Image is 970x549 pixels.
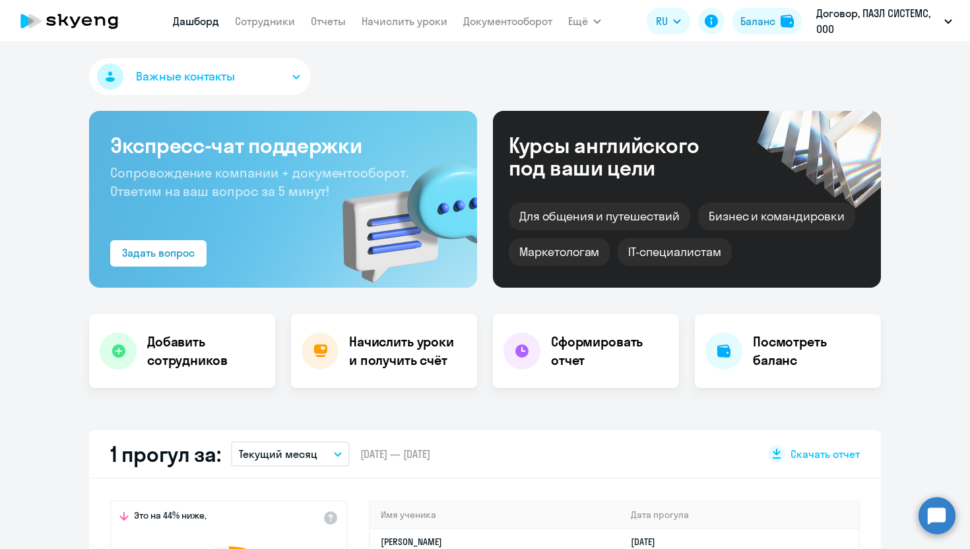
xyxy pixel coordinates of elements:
[631,536,666,548] a: [DATE]
[360,447,430,461] span: [DATE] — [DATE]
[509,134,734,179] div: Курсы английского под ваши цели
[110,240,207,267] button: Задать вопрос
[89,58,311,95] button: Важные контакты
[122,245,195,261] div: Задать вопрос
[370,501,620,529] th: Имя ученика
[509,238,610,266] div: Маркетологам
[147,333,265,370] h4: Добавить сотрудников
[551,333,668,370] h4: Сформировать отчет
[136,68,235,85] span: Важные контакты
[311,15,346,28] a: Отчеты
[110,132,456,158] h3: Экспресс-чат поддержки
[110,441,220,467] h2: 1 прогул за:
[698,203,855,230] div: Бизнес и командировки
[732,8,802,34] button: Балансbalance
[810,5,959,37] button: Договор, ПАЗЛ СИСТЕМС, ООО
[362,15,447,28] a: Начислить уроки
[110,164,408,199] span: Сопровождение компании + документооборот. Ответим на ваш вопрос за 5 минут!
[753,333,870,370] h4: Посмотреть баланс
[231,441,350,467] button: Текущий месяц
[568,13,588,29] span: Ещё
[618,238,731,266] div: IT-специалистам
[134,509,207,525] span: Это на 44% ниже,
[239,446,317,462] p: Текущий месяц
[509,203,690,230] div: Для общения и путешествий
[173,15,219,28] a: Дашборд
[463,15,552,28] a: Документооборот
[816,5,939,37] p: Договор, ПАЗЛ СИСТЕМС, ООО
[656,13,668,29] span: RU
[647,8,690,34] button: RU
[791,447,860,461] span: Скачать отчет
[781,15,794,28] img: balance
[323,139,477,288] img: bg-img
[568,8,601,34] button: Ещё
[381,536,442,548] a: [PERSON_NAME]
[740,13,775,29] div: Баланс
[349,333,464,370] h4: Начислить уроки и получить счёт
[235,15,295,28] a: Сотрудники
[620,501,858,529] th: Дата прогула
